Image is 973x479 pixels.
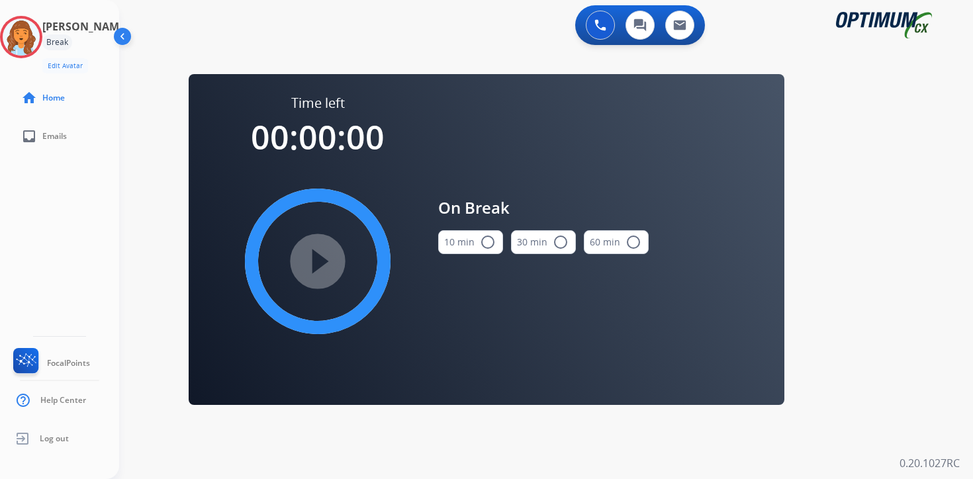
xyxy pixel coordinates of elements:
[480,234,496,250] mat-icon: radio_button_unchecked
[438,230,503,254] button: 10 min
[21,128,37,144] mat-icon: inbox
[42,58,88,73] button: Edit Avatar
[42,93,65,103] span: Home
[584,230,649,254] button: 60 min
[291,94,345,112] span: Time left
[553,234,569,250] mat-icon: radio_button_unchecked
[511,230,576,254] button: 30 min
[47,358,90,369] span: FocalPoints
[11,348,90,378] a: FocalPoints
[625,234,641,250] mat-icon: radio_button_unchecked
[40,395,86,406] span: Help Center
[42,19,128,34] h3: [PERSON_NAME]
[40,433,69,444] span: Log out
[21,90,37,106] mat-icon: home
[900,455,960,471] p: 0.20.1027RC
[3,19,40,56] img: avatar
[42,34,72,50] div: Break
[251,114,385,159] span: 00:00:00
[438,196,649,220] span: On Break
[42,131,67,142] span: Emails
